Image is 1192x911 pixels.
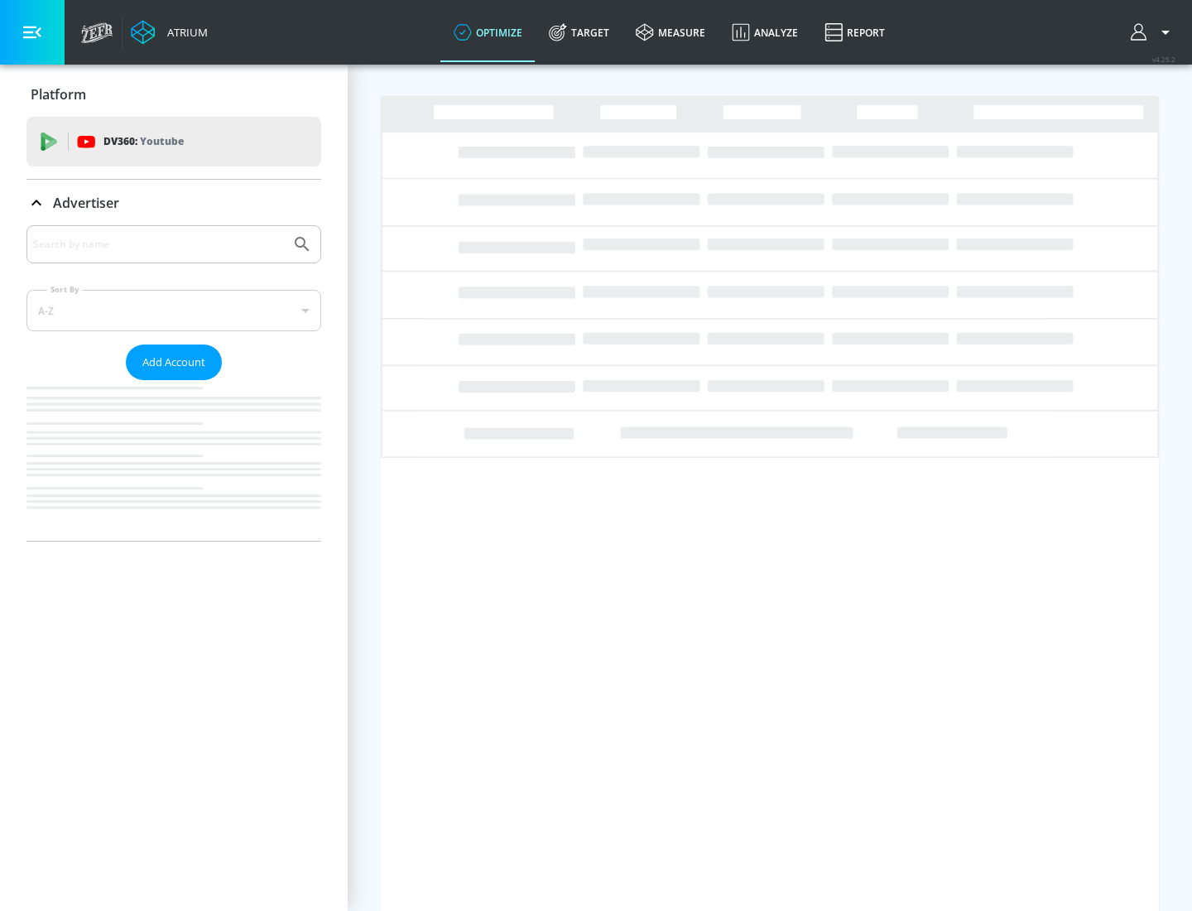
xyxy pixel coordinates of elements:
span: Add Account [142,353,205,372]
p: Advertiser [53,194,119,212]
nav: list of Advertiser [26,380,321,541]
a: optimize [440,2,536,62]
div: Advertiser [26,225,321,541]
span: v 4.25.2 [1152,55,1175,64]
a: Analyze [719,2,811,62]
a: measure [622,2,719,62]
label: Sort By [47,284,83,295]
div: Advertiser [26,180,321,226]
p: DV360: [103,133,184,151]
a: Report [811,2,898,62]
p: Youtube [140,133,184,150]
div: Atrium [161,25,208,40]
div: Platform [26,71,321,118]
button: Add Account [126,345,222,380]
a: Target [536,2,622,62]
a: Atrium [131,20,208,45]
input: Search by name [33,234,284,255]
p: Platform [31,85,86,104]
div: DV360: Youtube [26,117,321,166]
div: A-Z [26,290,321,331]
